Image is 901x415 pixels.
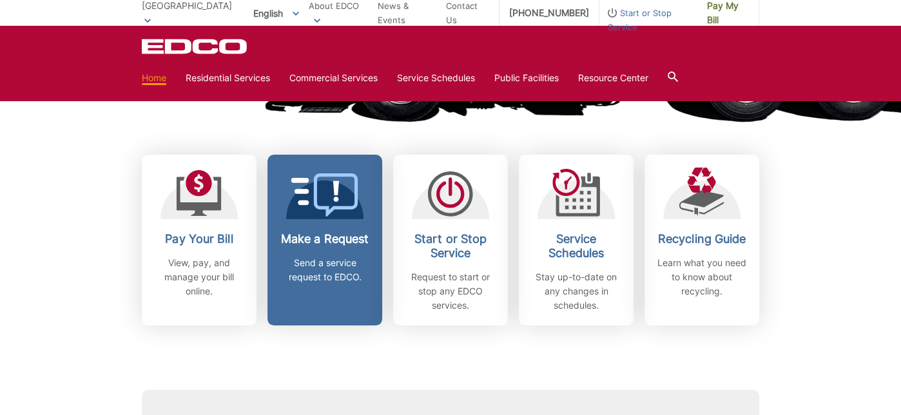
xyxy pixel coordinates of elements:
[403,232,498,260] h2: Start or Stop Service
[644,155,759,325] a: Recycling Guide Learn what you need to know about recycling.
[267,155,382,325] a: Make a Request Send a service request to EDCO.
[289,71,378,85] a: Commercial Services
[151,256,247,298] p: View, pay, and manage your bill online.
[519,155,634,325] a: Service Schedules Stay up-to-date on any changes in schedules.
[397,71,475,85] a: Service Schedules
[151,232,247,246] h2: Pay Your Bill
[277,232,373,246] h2: Make a Request
[654,256,750,298] p: Learn what you need to know about recycling.
[528,232,624,260] h2: Service Schedules
[142,39,249,54] a: EDCD logo. Return to the homepage.
[244,3,309,24] span: English
[277,256,373,284] p: Send a service request to EDCO.
[528,270,624,313] p: Stay up-to-date on any changes in schedules.
[494,71,559,85] a: Public Facilities
[142,71,166,85] a: Home
[403,270,498,313] p: Request to start or stop any EDCO services.
[654,232,750,246] h2: Recycling Guide
[142,155,257,325] a: Pay Your Bill View, pay, and manage your bill online.
[186,71,270,85] a: Residential Services
[578,71,648,85] a: Resource Center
